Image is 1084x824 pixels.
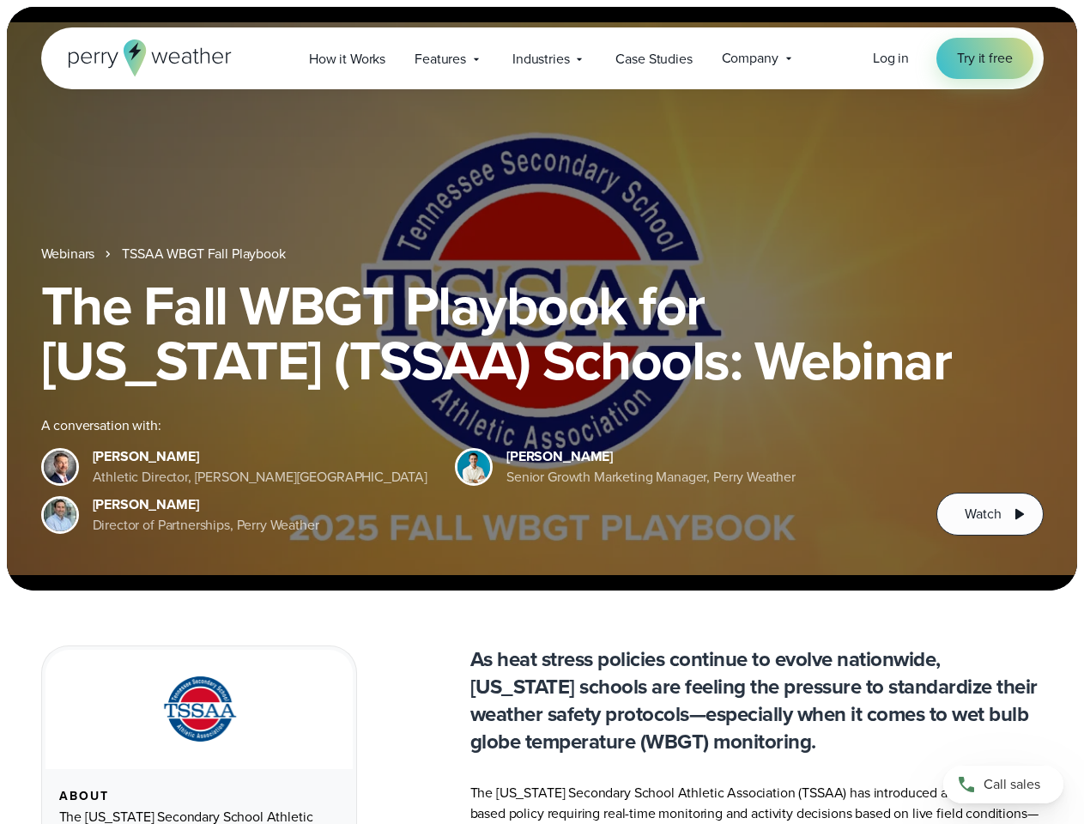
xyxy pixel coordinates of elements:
[512,49,569,70] span: Industries
[506,467,796,488] div: Senior Growth Marketing Manager, Perry Weather
[93,494,319,515] div: [PERSON_NAME]
[957,48,1012,69] span: Try it free
[294,41,400,76] a: How it Works
[936,38,1033,79] a: Try it free
[41,244,1044,264] nav: Breadcrumb
[873,48,909,69] a: Log in
[93,467,428,488] div: Athletic Director, [PERSON_NAME][GEOGRAPHIC_DATA]
[59,790,339,803] div: About
[601,41,706,76] a: Case Studies
[122,244,285,264] a: TSSAA WBGT Fall Playbook
[722,48,778,69] span: Company
[615,49,692,70] span: Case Studies
[41,278,1044,388] h1: The Fall WBGT Playbook for [US_STATE] (TSSAA) Schools: Webinar
[44,451,76,483] img: Brian Wyatt
[506,446,796,467] div: [PERSON_NAME]
[93,446,428,467] div: [PERSON_NAME]
[142,670,257,748] img: TSSAA-Tennessee-Secondary-School-Athletic-Association.svg
[93,515,319,536] div: Director of Partnerships, Perry Weather
[873,48,909,68] span: Log in
[41,244,95,264] a: Webinars
[41,415,910,436] div: A conversation with:
[415,49,466,70] span: Features
[936,493,1043,536] button: Watch
[943,766,1063,803] a: Call sales
[309,49,385,70] span: How it Works
[965,504,1001,524] span: Watch
[457,451,490,483] img: Spencer Patton, Perry Weather
[984,774,1040,795] span: Call sales
[44,499,76,531] img: Jeff Wood
[470,645,1044,755] p: As heat stress policies continue to evolve nationwide, [US_STATE] schools are feeling the pressur...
